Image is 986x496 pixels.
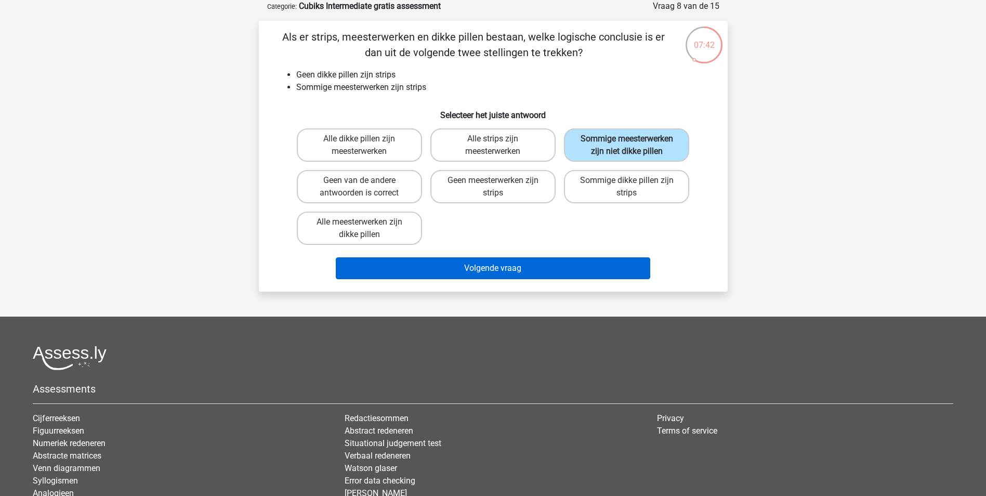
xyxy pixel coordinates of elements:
[564,170,689,203] label: Sommige dikke pillen zijn strips
[345,451,411,461] a: Verbaal redeneren
[297,128,422,162] label: Alle dikke pillen zijn meesterwerken
[33,451,101,461] a: Abstracte matrices
[336,257,650,279] button: Volgende vraag
[296,81,711,94] li: Sommige meesterwerken zijn strips
[33,438,106,448] a: Numeriek redeneren
[275,29,672,60] p: Als er strips, meesterwerken en dikke pillen bestaan, welke logische conclusie is er dan uit de v...
[345,413,409,423] a: Redactiesommen
[657,413,684,423] a: Privacy
[345,463,397,473] a: Watson glaser
[33,463,100,473] a: Venn diagrammen
[299,1,441,11] strong: Cubiks Intermediate gratis assessment
[297,212,422,245] label: Alle meesterwerken zijn dikke pillen
[33,383,953,395] h5: Assessments
[33,426,84,436] a: Figuurreeksen
[33,413,80,423] a: Cijferreeksen
[33,476,78,486] a: Syllogismen
[297,170,422,203] label: Geen van de andere antwoorden is correct
[275,102,711,120] h6: Selecteer het juiste antwoord
[685,25,724,51] div: 07:42
[296,69,711,81] li: Geen dikke pillen zijn strips
[657,426,717,436] a: Terms of service
[267,3,297,10] small: Categorie:
[430,170,556,203] label: Geen meesterwerken zijn strips
[564,128,689,162] label: Sommige meesterwerken zijn niet dikke pillen
[33,346,107,370] img: Assessly logo
[345,426,413,436] a: Abstract redeneren
[430,128,556,162] label: Alle strips zijn meesterwerken
[345,438,441,448] a: Situational judgement test
[345,476,415,486] a: Error data checking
